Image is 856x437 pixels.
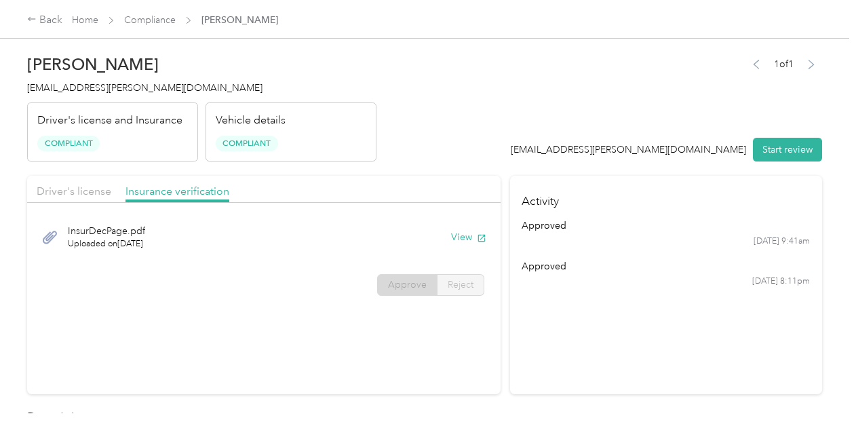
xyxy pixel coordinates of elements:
[388,279,427,290] span: Approve
[510,176,822,218] h4: Activity
[72,14,98,26] a: Home
[27,12,62,28] div: Back
[752,275,810,288] time: [DATE] 8:11pm
[511,142,746,157] div: [EMAIL_ADDRESS][PERSON_NAME][DOMAIN_NAME]
[522,259,810,273] div: approved
[37,136,100,151] span: Compliant
[522,218,810,233] div: approved
[780,361,856,437] iframe: Everlance-gr Chat Button Frame
[27,55,376,74] h2: [PERSON_NAME]
[125,185,229,197] span: Insurance verification
[124,14,176,26] a: Compliance
[68,224,145,238] span: InsurDecPage.pdf
[754,235,810,248] time: [DATE] 9:41am
[774,57,794,71] span: 1 of 1
[27,82,262,94] span: [EMAIL_ADDRESS][PERSON_NAME][DOMAIN_NAME]
[216,136,278,151] span: Compliant
[216,113,286,129] p: Vehicle details
[27,408,822,427] h2: Driver’s License
[37,113,182,129] p: Driver's license and Insurance
[68,238,145,250] span: Uploaded on [DATE]
[753,138,822,161] button: Start review
[201,13,278,27] span: [PERSON_NAME]
[37,185,111,197] span: Driver's license
[451,230,486,244] button: View
[448,279,473,290] span: Reject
